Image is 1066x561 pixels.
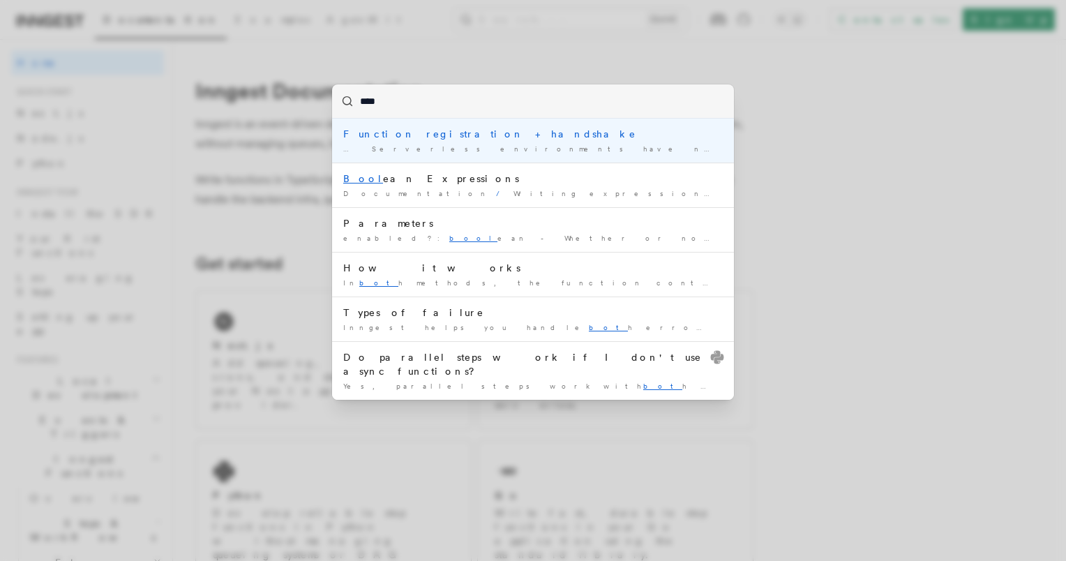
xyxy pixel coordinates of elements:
[343,261,723,275] div: How it works
[343,381,723,391] div: Yes, parallel steps work with h async and non-async …
[343,189,490,197] span: Documentation
[343,233,723,244] div: enabled?: ean - Whether or not the hook will subscribe. buffer …
[449,234,497,242] mark: bool
[343,172,723,186] div: ean Expressions
[496,189,508,197] span: /
[589,323,628,331] mark: bot
[343,322,723,333] div: Inngest helps you handle h errors and failures, which are …
[359,278,398,287] mark: bot
[343,350,723,378] div: Do parallel steps work if I don't use async functions?
[343,216,723,230] div: Parameters
[721,189,733,197] span: /
[343,144,723,154] div: … Serverless environments have no default up/init process, which means …
[513,189,721,197] span: Writing expressions
[643,382,682,390] mark: bot
[343,127,723,141] div: Function registration + handshake
[343,278,723,288] div: In h methods, the function controls when it runs. You …
[343,306,723,320] div: Types of failure
[343,173,383,184] mark: Bool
